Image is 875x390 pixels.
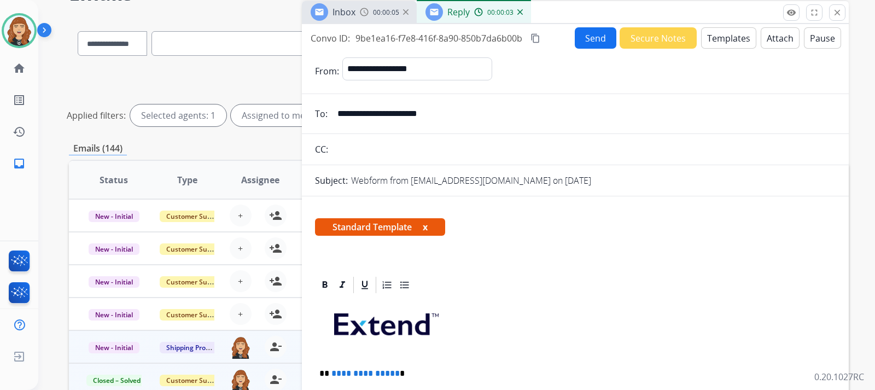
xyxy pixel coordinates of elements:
span: Shipping Protection [160,342,235,353]
span: Inbox [332,6,355,18]
mat-icon: person_add [269,275,282,288]
span: + [238,275,243,288]
span: New - Initial [89,211,139,222]
button: Send [575,27,616,49]
p: Webform from [EMAIL_ADDRESS][DOMAIN_NAME] on [DATE] [351,174,591,187]
span: + [238,209,243,222]
span: Customer Support [160,243,231,255]
button: + [230,237,252,259]
p: Applied filters: [67,109,126,122]
div: Bullet List [396,277,413,293]
img: agent-avatar [230,336,252,359]
mat-icon: person_add [269,209,282,222]
p: Convo ID: [311,32,350,45]
span: New - Initial [89,243,139,255]
mat-icon: inbox [13,157,26,170]
span: Closed – Solved [86,375,147,386]
mat-icon: person_remove [269,373,282,386]
div: Ordered List [379,277,395,293]
button: Pause [804,27,841,49]
div: Selected agents: 1 [130,104,226,126]
div: Bold [317,277,333,293]
mat-icon: close [832,8,842,18]
span: New - Initial [89,276,139,288]
div: Italic [334,277,351,293]
p: CC: [315,143,328,156]
span: Customer Support [160,276,231,288]
span: Reply [447,6,470,18]
mat-icon: person_add [269,307,282,321]
span: Customer Support [160,309,231,321]
div: Assigned to me [231,104,316,126]
button: x [423,220,428,234]
button: + [230,205,252,226]
span: Customer Support [160,375,231,386]
span: Customer Support [160,211,231,222]
mat-icon: history [13,125,26,138]
img: avatar [4,15,34,46]
span: + [238,242,243,255]
mat-icon: home [13,62,26,75]
span: 00:00:05 [373,8,399,17]
p: Subject: [315,174,348,187]
mat-icon: content_copy [530,33,540,43]
mat-icon: person_add [269,242,282,255]
mat-icon: person_remove [269,340,282,353]
button: + [230,270,252,292]
span: + [238,307,243,321]
button: Secure Notes [620,27,697,49]
span: New - Initial [89,342,139,353]
span: Standard Template [315,218,445,236]
button: + [230,303,252,325]
mat-icon: fullscreen [809,8,819,18]
span: Type [177,173,197,187]
p: Emails (144) [69,142,127,155]
span: 00:00:03 [487,8,514,17]
mat-icon: remove_red_eye [786,8,796,18]
span: Assignee [241,173,279,187]
mat-icon: list_alt [13,94,26,107]
p: 0.20.1027RC [814,370,864,383]
p: To: [315,107,328,120]
button: Attach [761,27,800,49]
span: 9be1ea16-f7e8-416f-8a90-850b7da6b00b [355,32,522,44]
button: Templates [701,27,756,49]
p: From: [315,65,339,78]
span: New - Initial [89,309,139,321]
span: Status [100,173,128,187]
div: Underline [357,277,373,293]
